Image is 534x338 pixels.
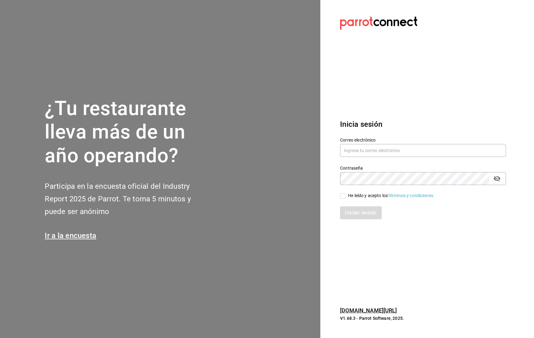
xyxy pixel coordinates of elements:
[340,307,397,314] a: [DOMAIN_NAME][URL]
[340,138,506,142] label: Correo electrónico
[348,192,434,199] div: He leído y acepto los
[45,231,96,240] a: Ir a la encuesta
[45,97,211,168] h1: ¿Tu restaurante lleva más de un año operando?
[45,180,211,218] h2: Participa en la encuesta oficial del Industry Report 2025 de Parrot. Te toma 5 minutos y puede se...
[340,166,506,170] label: Contraseña
[388,193,434,198] a: Términos y condiciones.
[492,173,502,184] button: passwordField
[340,144,506,157] input: Ingresa tu correo electrónico
[340,119,506,130] h3: Inicia sesión
[340,315,506,321] p: V1.68.3 - Parrot Software, 2025.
